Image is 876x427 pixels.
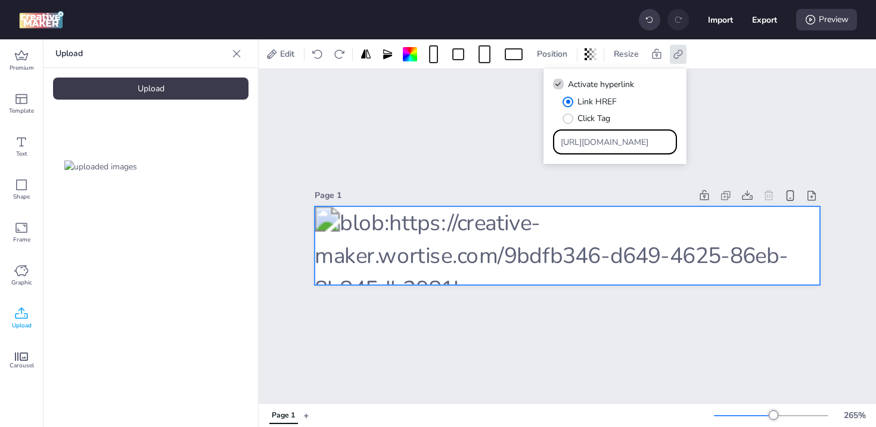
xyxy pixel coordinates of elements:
[708,7,733,32] button: Import
[55,39,227,68] p: Upload
[303,405,309,426] button: +
[9,106,34,116] span: Template
[263,405,303,426] div: Tabs
[13,235,30,245] span: Frame
[11,278,32,287] span: Graphic
[796,9,857,30] div: Preview
[611,48,641,60] span: Resize
[53,78,248,100] div: Upload
[568,78,634,91] span: Activate hyperlink
[840,409,869,422] div: 265 %
[10,361,34,370] span: Carousel
[535,48,570,60] span: Position
[577,112,610,125] span: Click Tag
[315,189,691,202] div: Page 1
[19,11,64,29] img: logo Creative Maker
[752,7,777,32] button: Export
[64,160,137,173] img: uploaded images
[561,136,670,148] input: Type URL
[278,48,297,60] span: Edit
[577,95,617,108] span: Link HREF
[13,192,30,202] span: Shape
[16,149,27,159] span: Text
[12,321,32,330] span: Upload
[272,410,295,421] div: Page 1
[10,63,34,73] span: Premium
